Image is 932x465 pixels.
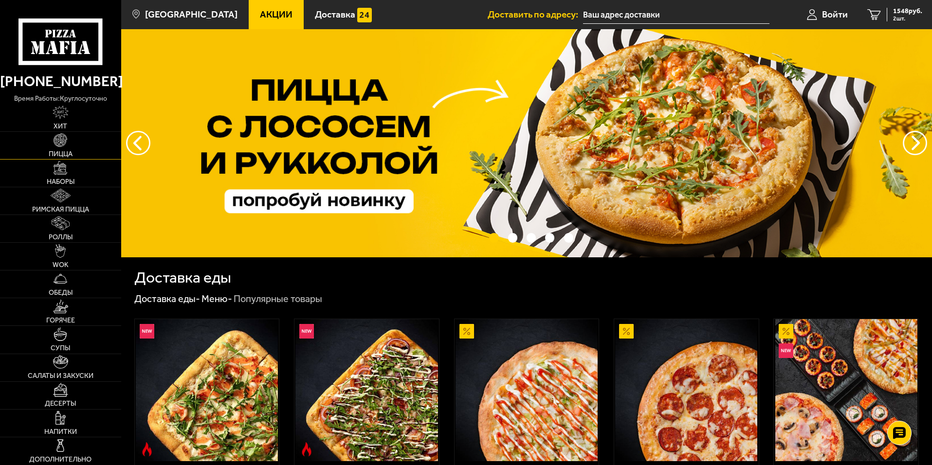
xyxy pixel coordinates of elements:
img: Острое блюдо [140,442,154,457]
span: Наборы [47,179,74,185]
a: Доставка еды- [134,293,200,304]
img: 15daf4d41897b9f0e9f617042186c801.svg [357,8,372,22]
h1: Доставка еды [134,270,231,286]
button: точки переключения [564,233,573,242]
span: Салаты и закуски [28,373,93,379]
input: Ваш адрес доставки [583,6,769,24]
span: 1548 руб. [893,8,922,15]
a: АкционныйАль-Шам 25 см (тонкое тесто) [455,319,599,461]
span: Римская пицца [32,206,89,213]
a: Меню- [201,293,232,304]
button: предыдущий [903,131,927,155]
span: Дополнительно [29,456,91,463]
span: Напитки [44,429,77,435]
img: Новинка [299,324,314,339]
button: точки переключения [545,233,554,242]
img: Новинка [140,324,154,339]
img: Острое блюдо [299,442,314,457]
span: Супы [51,345,70,352]
button: следующий [126,131,150,155]
img: Пепперони 25 см (толстое с сыром) [615,319,757,461]
img: Акционный [779,324,793,339]
button: точки переключения [508,233,517,242]
span: Войти [822,10,848,19]
span: Доставить по адресу: [488,10,583,19]
span: Акции [260,10,292,19]
span: [GEOGRAPHIC_DATA] [145,10,238,19]
span: Роллы [49,234,73,241]
span: Обеды [49,289,73,296]
a: НовинкаОстрое блюдоРимская с креветками [135,319,279,461]
a: АкционныйПепперони 25 см (толстое с сыром) [614,319,759,461]
img: Акционный [459,324,474,339]
span: 2 шт. [893,16,922,21]
button: точки переключения [527,233,536,242]
img: Аль-Шам 25 см (тонкое тесто) [456,319,598,461]
a: НовинкаОстрое блюдоРимская с мясным ассорти [294,319,439,461]
img: Новинка [779,343,793,358]
a: АкционныйНовинкаВсё включено [774,319,918,461]
span: Пицца [49,151,73,158]
span: Доставка [315,10,355,19]
span: WOK [53,262,69,268]
button: точки переключения [489,233,498,242]
div: Популярные товары [234,293,322,305]
img: Акционный [619,324,634,339]
span: Хит [54,123,67,130]
span: Горячее [46,317,75,324]
img: Римская с мясным ассорти [295,319,438,461]
span: Десерты [45,400,76,407]
img: Всё включено [775,319,917,461]
img: Римская с креветками [136,319,278,461]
